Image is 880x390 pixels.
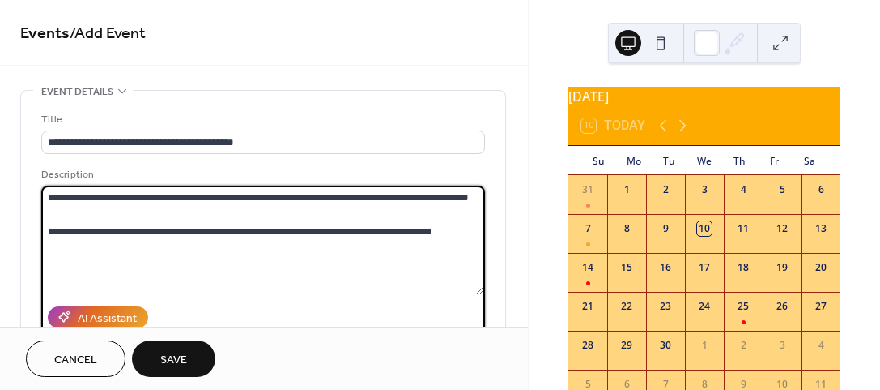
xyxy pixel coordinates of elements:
[580,338,595,353] div: 28
[581,146,616,175] div: Su
[617,146,652,175] div: Mo
[814,182,828,197] div: 6
[658,182,673,197] div: 2
[814,299,828,314] div: 27
[580,221,595,236] div: 7
[580,299,595,314] div: 21
[132,341,215,377] button: Save
[736,260,750,275] div: 18
[160,352,187,369] span: Save
[722,146,757,175] div: Th
[658,338,673,353] div: 30
[775,338,789,353] div: 3
[697,338,712,353] div: 1
[736,338,750,353] div: 2
[658,260,673,275] div: 16
[568,87,840,106] div: [DATE]
[697,260,712,275] div: 17
[54,352,97,369] span: Cancel
[814,221,828,236] div: 13
[41,111,482,128] div: Title
[775,260,789,275] div: 19
[736,299,750,314] div: 25
[619,338,634,353] div: 29
[41,166,482,183] div: Description
[775,221,789,236] div: 12
[619,221,634,236] div: 8
[757,146,792,175] div: Fr
[697,299,712,314] div: 24
[619,260,634,275] div: 15
[697,182,712,197] div: 3
[26,341,125,377] button: Cancel
[814,260,828,275] div: 20
[697,221,712,236] div: 10
[652,146,687,175] div: Tu
[70,18,146,49] span: / Add Event
[41,84,113,101] span: Event details
[580,260,595,275] div: 14
[814,338,828,353] div: 4
[736,182,750,197] div: 4
[658,299,673,314] div: 23
[48,306,148,328] button: AI Assistant
[736,221,750,236] div: 11
[658,221,673,236] div: 9
[580,182,595,197] div: 31
[619,182,634,197] div: 1
[793,146,827,175] div: Sa
[20,18,70,49] a: Events
[775,182,789,197] div: 5
[78,310,137,327] div: AI Assistant
[619,299,634,314] div: 22
[775,299,789,314] div: 26
[687,146,721,175] div: We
